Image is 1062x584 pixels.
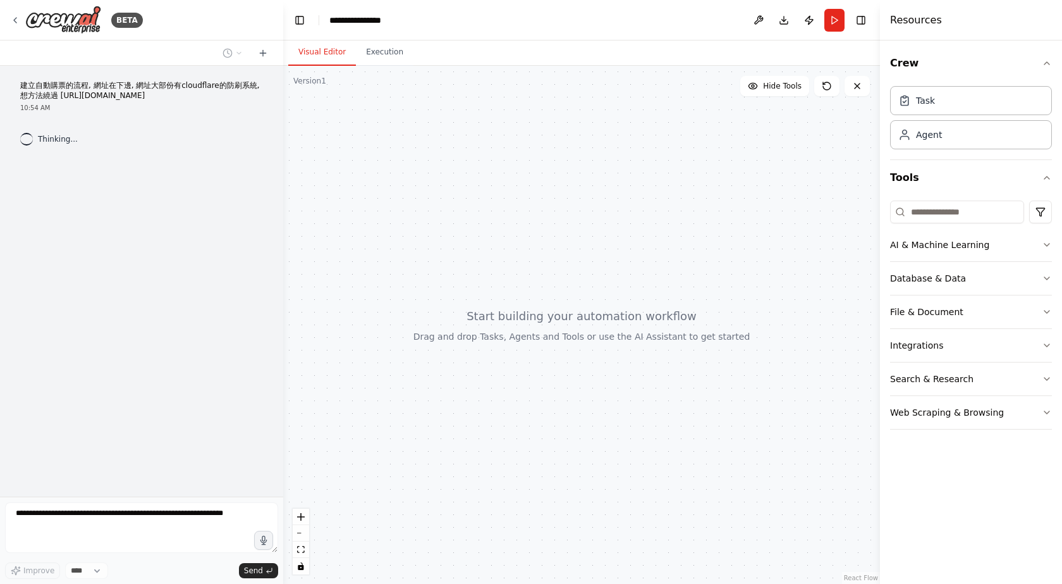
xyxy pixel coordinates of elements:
[291,11,308,29] button: Hide left sidebar
[38,134,78,144] span: Thinking...
[293,509,309,525] button: zoom in
[890,329,1052,362] button: Integrations
[916,94,935,107] div: Task
[23,566,54,576] span: Improve
[288,39,356,66] button: Visual Editor
[890,81,1052,159] div: Crew
[25,6,101,34] img: Logo
[852,11,870,29] button: Hide right sidebar
[293,542,309,558] button: fit view
[890,13,942,28] h4: Resources
[890,262,1052,295] button: Database & Data
[20,81,263,101] p: 建立自動購票的流程, 網址在下邊, 網址大部份有cloudflare的防刷系統, 想方法繞過 [URL][DOMAIN_NAME]
[890,46,1052,81] button: Crew
[111,13,143,28] div: BETA
[5,562,60,579] button: Improve
[763,81,802,91] span: Hide Tools
[254,531,273,550] button: Click to speak your automation idea
[293,76,326,86] div: Version 1
[293,509,309,575] div: React Flow controls
[890,196,1052,440] div: Tools
[844,575,878,581] a: React Flow attribution
[916,128,942,141] div: Agent
[217,46,248,61] button: Switch to previous chat
[890,363,1052,395] button: Search & Research
[20,103,263,113] div: 10:54 AM
[890,160,1052,196] button: Tools
[244,566,263,576] span: Send
[890,295,1052,328] button: File & Document
[356,39,413,66] button: Execution
[293,525,309,542] button: zoom out
[239,563,278,578] button: Send
[890,228,1052,261] button: AI & Machine Learning
[890,396,1052,429] button: Web Scraping & Browsing
[253,46,273,61] button: Start a new chat
[293,558,309,575] button: toggle interactivity
[329,14,393,27] nav: breadcrumb
[740,76,809,96] button: Hide Tools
